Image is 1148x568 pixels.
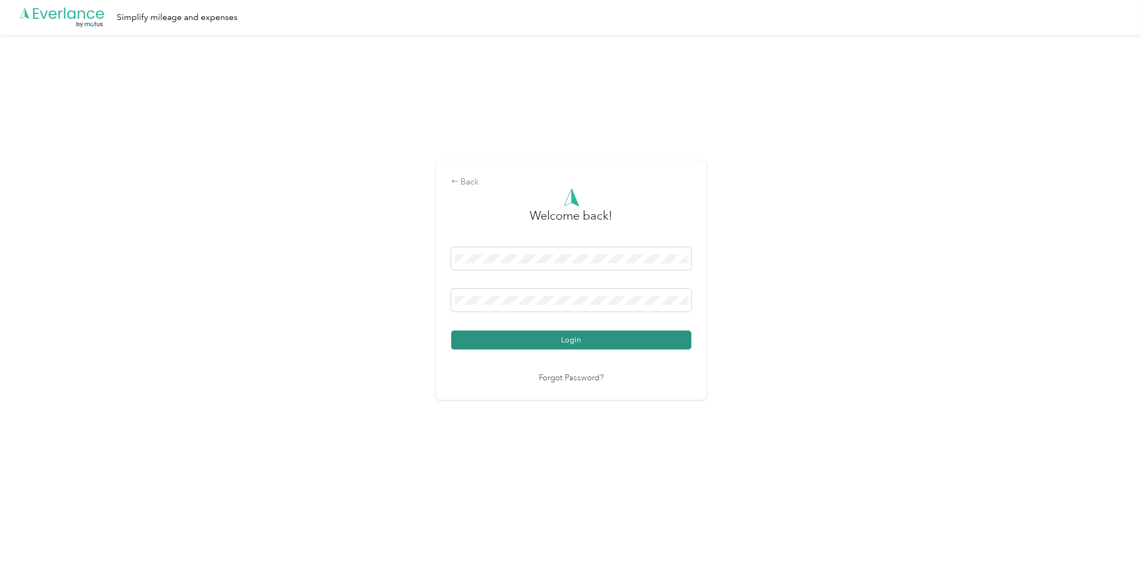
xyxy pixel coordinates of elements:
[530,207,613,236] h3: greeting
[117,11,237,24] div: Simplify mileage and expenses
[451,331,691,349] button: Login
[539,372,604,385] a: Forgot Password?
[451,176,691,189] div: Back
[1087,507,1148,568] iframe: Everlance-gr Chat Button Frame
